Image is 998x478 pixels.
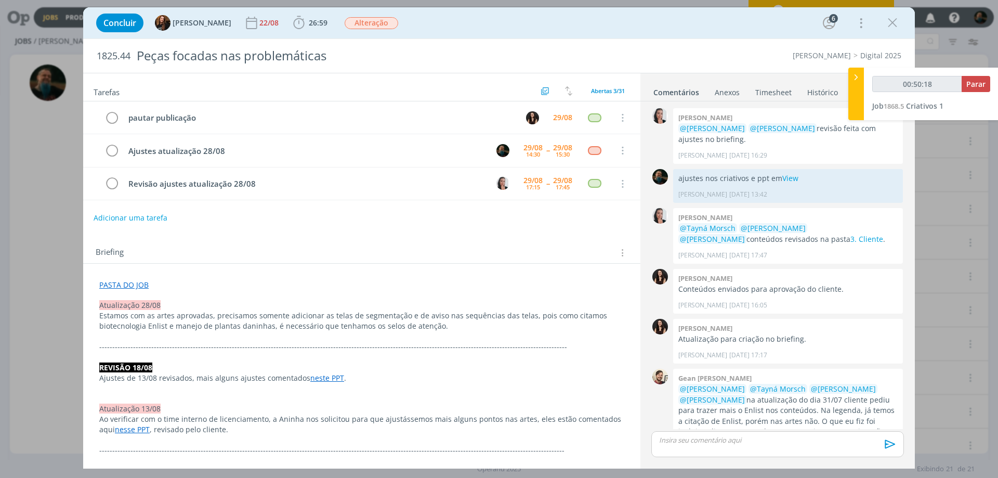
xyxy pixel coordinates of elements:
[99,342,624,352] p: -------------------------------------------------------------------------------------------------...
[678,223,898,244] p: conteúdos revisados na pasta .
[553,114,572,121] div: 29/08
[729,351,767,360] span: [DATE] 17:17
[173,19,231,27] span: [PERSON_NAME]
[807,83,838,98] a: Histórico
[678,213,732,222] b: [PERSON_NAME]
[652,319,668,334] img: I
[526,111,539,124] img: I
[309,18,327,28] span: 26:59
[565,86,572,96] img: arrow-down-up.svg
[546,180,549,187] span: --
[678,384,898,448] p: na atualização do dia 31/07 cliente pediu para trazer mais o Enlist nos conteúdos. Na legenda, já...
[829,14,838,23] div: 6
[496,144,509,157] img: M
[782,173,798,183] a: View
[526,151,540,157] div: 14:30
[94,85,120,97] span: Tarefas
[96,14,143,32] button: Concluir
[678,324,732,333] b: [PERSON_NAME]
[495,143,510,158] button: M
[678,113,732,122] b: [PERSON_NAME]
[155,15,170,31] img: T
[678,334,898,344] p: Atualização para criação no briefing.
[680,234,745,244] span: @[PERSON_NAME]
[872,101,943,111] a: Job1868.5Criativos 1
[124,177,487,190] div: Revisão ajustes atualização 28/08
[680,384,745,394] span: @[PERSON_NAME]
[678,373,752,383] b: Gean [PERSON_NAME]
[678,251,727,260] p: [PERSON_NAME]
[99,445,624,456] p: -------------------------------------------------------------------------------------------------...
[653,83,700,98] a: Comentários
[906,101,943,111] span: Criativos 1
[344,17,399,30] button: Alteração
[93,209,168,227] button: Adicionar uma tarefa
[133,43,562,69] div: Peças focadas nas problemáticas
[345,17,398,29] span: Alteração
[678,274,732,283] b: [PERSON_NAME]
[96,246,124,260] span: Briefing
[523,144,543,151] div: 29/08
[83,7,915,469] div: dialog
[97,50,130,62] span: 1825.44
[755,83,792,98] a: Timesheet
[526,184,540,190] div: 17:15
[259,19,281,27] div: 22/08
[715,87,740,98] div: Anexos
[495,176,510,191] button: C
[962,76,990,92] button: Parar
[99,414,624,435] p: Ao verificar com o time interno de licenciamento, a Aninha nos solicitou para que ajustássemos ma...
[729,151,767,160] span: [DATE] 16:29
[556,184,570,190] div: 17:45
[591,87,625,95] span: Abertas 3/31
[553,177,572,184] div: 29/08
[99,404,161,414] span: Atualização 13/08
[821,15,837,31] button: 6
[99,280,149,290] a: PASTA DO JOB
[729,301,767,310] span: [DATE] 16:05
[546,147,549,154] span: --
[652,208,668,224] img: C
[678,151,727,160] p: [PERSON_NAME]
[750,384,806,394] span: @Tayná Morsch
[310,373,344,383] a: neste PPT
[103,19,136,27] span: Concluir
[678,284,898,294] p: Conteúdos enviados para aprovação do cliente.
[652,369,668,384] img: G
[680,123,745,133] span: @[PERSON_NAME]
[291,15,330,31] button: 26:59
[741,223,806,233] span: @[PERSON_NAME]
[652,269,668,285] img: I
[124,145,487,158] div: Ajustes atualização 28/08
[99,311,624,331] p: Estamos com as artes aprovadas, precisamos somente adicionar as telas de segmentação e de aviso n...
[524,110,540,125] button: I
[652,169,668,185] img: M
[652,108,668,124] img: C
[793,50,851,60] a: [PERSON_NAME]
[678,173,898,184] p: ajustes nos criativos e ppt em
[115,424,150,434] a: nesse PPT
[966,79,986,89] span: Parar
[678,190,727,199] p: [PERSON_NAME]
[850,234,883,244] a: 3. Cliente
[884,101,904,111] span: 1868.5
[124,111,516,124] div: pautar publicação
[496,177,509,190] img: C
[155,15,231,31] button: T[PERSON_NAME]
[556,151,570,157] div: 15:30
[680,223,736,233] span: @Tayná Morsch
[678,301,727,310] p: [PERSON_NAME]
[99,373,624,383] p: Ajustes de 13/08 revisados, mais alguns ajustes comentados .
[860,50,901,60] a: Digital 2025
[553,144,572,151] div: 29/08
[811,384,876,394] span: @[PERSON_NAME]
[99,363,152,372] strong: REVISÃO 18/08
[680,395,745,405] span: @[PERSON_NAME]
[99,300,161,310] span: Atualização 28/08
[729,190,767,199] span: [DATE] 13:42
[678,123,898,145] p: revisão feita com ajustes no briefing.
[729,251,767,260] span: [DATE] 17:47
[523,177,543,184] div: 29/08
[750,123,815,133] span: @[PERSON_NAME]
[678,351,727,360] p: [PERSON_NAME]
